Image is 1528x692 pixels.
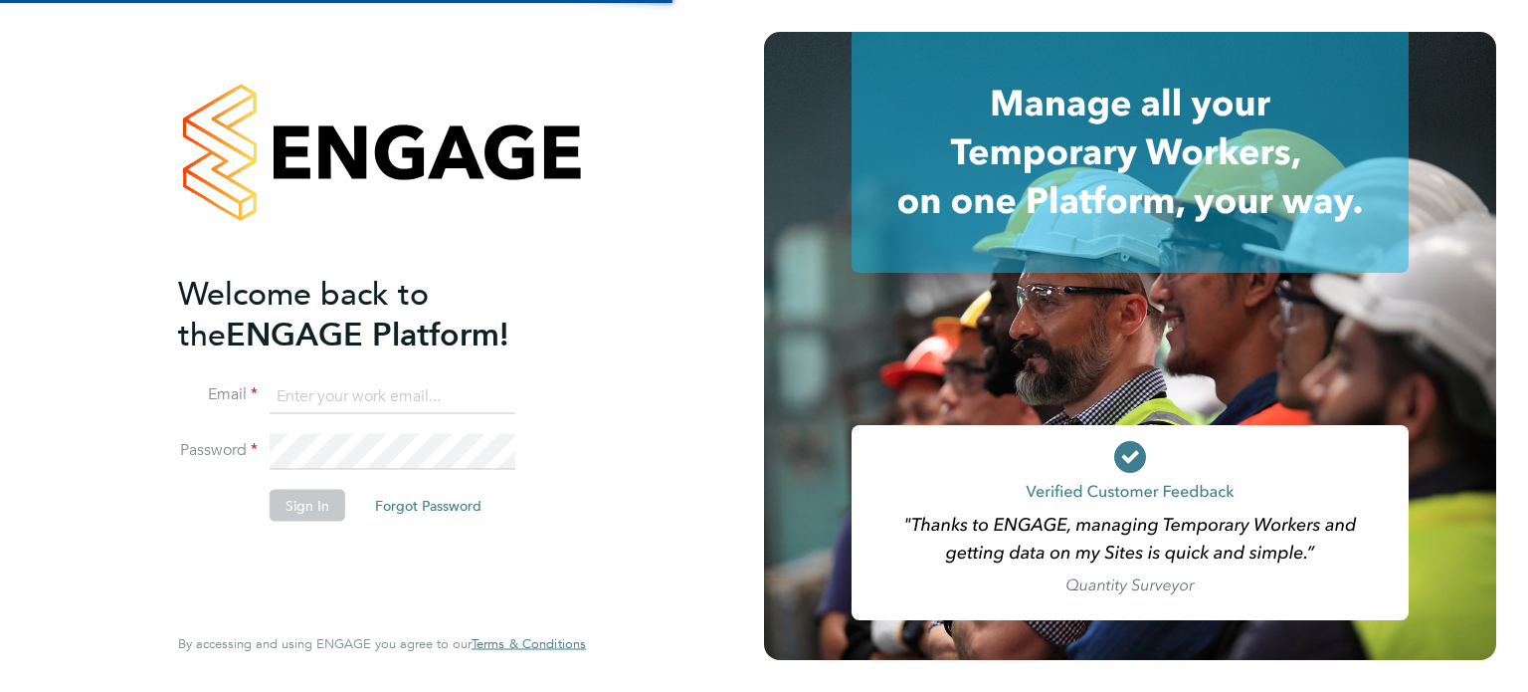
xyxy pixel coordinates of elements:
[270,378,515,414] input: Enter your work email...
[359,490,497,522] button: Forgot Password
[178,635,586,652] span: By accessing and using ENGAGE you agree to our
[472,636,586,652] a: Terms & Conditions
[472,635,586,652] span: Terms & Conditions
[178,274,429,353] span: Welcome back to the
[178,384,258,405] label: Email
[178,273,566,354] h2: ENGAGE Platform!
[178,440,258,461] label: Password
[270,490,345,522] button: Sign In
